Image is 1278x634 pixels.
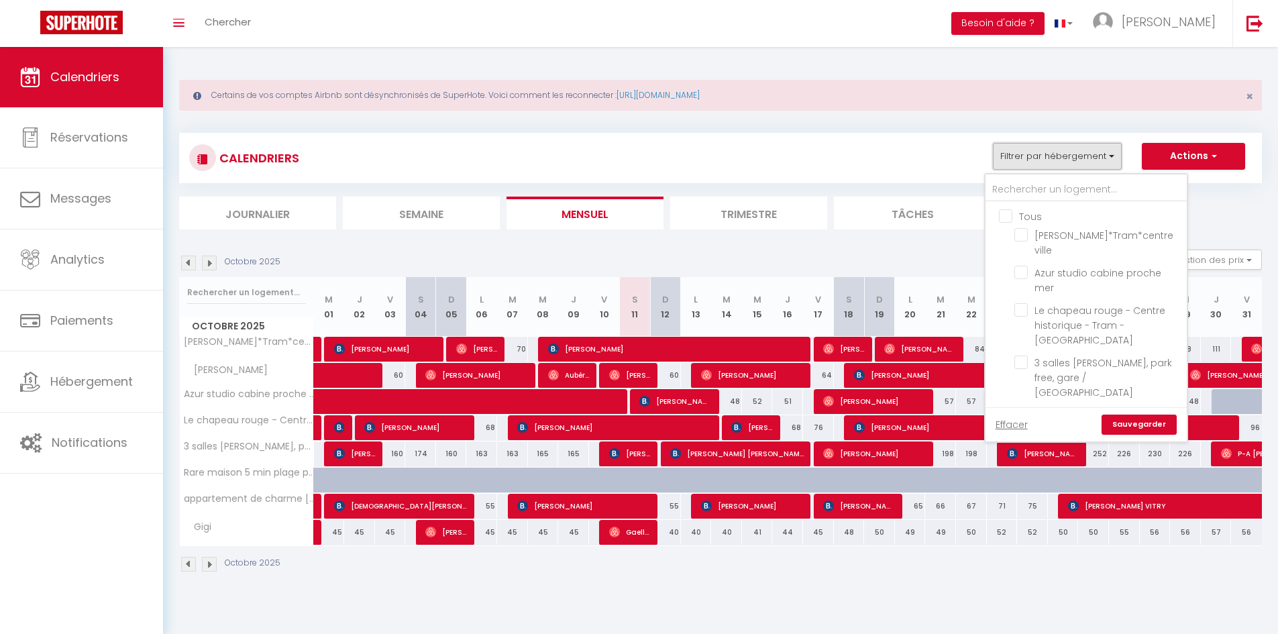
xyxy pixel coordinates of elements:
[650,277,681,337] th: 12
[803,363,834,388] div: 64
[40,11,123,34] img: Super Booking
[884,336,956,362] span: [PERSON_NAME]
[466,441,497,466] div: 163
[314,337,321,362] a: [PERSON_NAME]
[425,519,466,545] span: [PERSON_NAME]
[480,293,484,306] abbr: L
[334,493,468,519] span: [DEMOGRAPHIC_DATA][PERSON_NAME]
[182,337,316,347] span: [PERSON_NAME]*Tram*centre ville
[1201,277,1232,337] th: 30
[205,15,251,29] span: Chercher
[497,337,528,362] div: 70
[548,336,805,362] span: [PERSON_NAME]
[956,494,987,519] div: 67
[448,293,455,306] abbr: D
[601,293,607,306] abbr: V
[387,293,393,306] abbr: V
[375,441,406,466] div: 160
[876,293,883,306] abbr: D
[507,197,663,229] li: Mensuel
[1201,337,1232,362] div: 111
[1102,415,1177,435] a: Sauvegarder
[1140,441,1171,466] div: 230
[609,519,650,545] span: Gaelle Fizes
[1109,520,1140,545] div: 55
[325,293,333,306] abbr: M
[925,520,956,545] div: 49
[1034,304,1165,347] span: Le chapeau rouge - Centre historique - Tram - [GEOGRAPHIC_DATA]
[956,337,987,362] div: 84
[1034,356,1172,399] span: 3 salles [PERSON_NAME], park free, gare / [GEOGRAPHIC_DATA]
[632,293,638,306] abbr: S
[823,441,926,466] span: [PERSON_NAME]
[967,293,975,306] abbr: M
[436,441,467,466] div: 160
[1162,250,1262,270] button: Gestion des prix
[50,373,133,390] span: Hébergement
[650,520,681,545] div: 40
[52,434,127,451] span: Notifications
[182,520,232,535] span: Gigi
[956,389,987,414] div: 57
[864,277,895,337] th: 19
[180,317,313,336] span: Octobre 2025
[1140,520,1171,545] div: 56
[1048,520,1079,545] div: 50
[375,277,406,337] th: 03
[694,293,698,306] abbr: L
[617,89,700,101] a: [URL][DOMAIN_NAME]
[803,277,834,337] th: 17
[1007,441,1079,466] span: [PERSON_NAME]
[742,389,773,414] div: 52
[344,520,375,545] div: 45
[731,415,772,440] span: [PERSON_NAME]
[187,280,306,305] input: Rechercher un logement...
[1170,520,1201,545] div: 56
[772,389,803,414] div: 51
[681,520,712,545] div: 40
[908,293,912,306] abbr: L
[711,277,742,337] th: 14
[375,520,406,545] div: 45
[742,520,773,545] div: 41
[425,362,528,388] span: [PERSON_NAME]
[539,293,547,306] abbr: M
[956,441,987,466] div: 198
[986,178,1187,202] input: Rechercher un logement...
[517,493,651,519] span: [PERSON_NAME]
[834,520,865,545] div: 48
[314,494,321,519] a: [PERSON_NAME]
[1109,441,1140,466] div: 226
[344,277,375,337] th: 02
[466,277,497,337] th: 06
[742,277,773,337] th: 15
[497,277,528,337] th: 07
[993,143,1122,170] button: Filtrer par hébergement
[1246,15,1263,32] img: logout
[895,277,926,337] th: 20
[314,277,345,337] th: 01
[639,388,711,414] span: [PERSON_NAME]
[662,293,669,306] abbr: D
[497,441,528,466] div: 163
[334,336,437,362] span: [PERSON_NAME]
[405,277,436,337] th: 04
[1034,229,1173,257] span: [PERSON_NAME]*Tram*centre ville
[509,293,517,306] abbr: M
[182,494,316,504] span: appartement de charme [PERSON_NAME]
[497,520,528,545] div: 45
[418,293,424,306] abbr: S
[701,493,804,519] span: [PERSON_NAME]
[925,494,956,519] div: 66
[650,494,681,519] div: 55
[925,441,956,466] div: 198
[528,441,559,466] div: 165
[834,277,865,337] th: 18
[670,441,804,466] span: [PERSON_NAME] [PERSON_NAME]
[456,336,497,362] span: [PERSON_NAME]
[179,197,336,229] li: Journalier
[436,277,467,337] th: 05
[956,277,987,337] th: 22
[364,415,467,440] span: [PERSON_NAME]
[182,415,316,425] span: Le chapeau rouge - Centre historique - Tram - [GEOGRAPHIC_DATA]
